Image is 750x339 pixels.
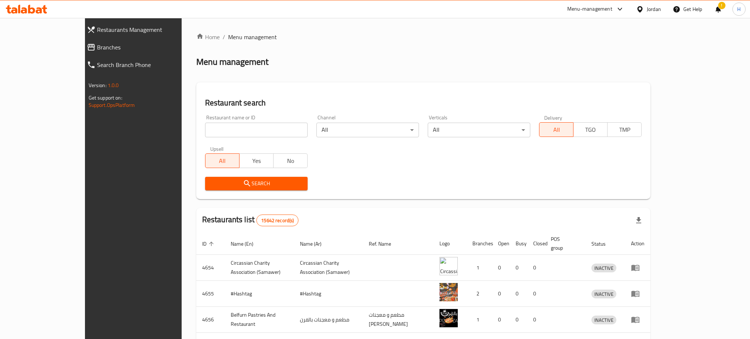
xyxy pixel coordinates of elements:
a: Branches [81,38,210,56]
td: مطعم و معجنات بالفرن [294,307,363,333]
th: Closed [527,232,545,255]
span: Name (En) [231,239,263,248]
td: 4655 [196,281,225,307]
td: مطعم و معجنات [PERSON_NAME] [363,307,433,333]
button: Yes [239,153,274,168]
a: Restaurants Management [81,21,210,38]
li: / [223,33,225,41]
span: Search [211,179,302,188]
th: Open [492,232,510,255]
td: Belfurn Pastries And Restaurant [225,307,294,333]
div: All [316,123,419,137]
span: 15642 record(s) [257,217,298,224]
button: No [273,153,308,168]
td: 2 [467,281,492,307]
div: Menu [631,289,645,298]
td: 4656 [196,307,225,333]
img: ​Circassian ​Charity ​Association​ (Samawer) [439,257,458,275]
h2: Restaurant search [205,97,642,108]
div: Total records count [256,215,298,226]
span: Status [591,239,615,248]
img: Belfurn Pastries And Restaurant [439,309,458,327]
span: Restaurants Management [97,25,204,34]
div: Menu-management [567,5,612,14]
td: 4654 [196,255,225,281]
span: Get support on: [89,93,122,103]
span: ID [202,239,216,248]
span: Search Branch Phone [97,60,204,69]
div: INACTIVE [591,290,616,298]
th: Branches [467,232,492,255]
span: No [276,156,305,166]
div: All [428,123,530,137]
td: 0 [510,281,527,307]
td: 0 [492,255,510,281]
button: All [539,122,573,137]
td: 0 [492,307,510,333]
th: Action [625,232,650,255]
td: #Hashtag [225,281,294,307]
span: Name (Ar) [300,239,331,248]
td: 1 [467,255,492,281]
h2: Restaurants list [202,214,299,226]
span: INACTIVE [591,316,616,324]
span: INACTIVE [591,290,616,298]
span: H [737,5,740,13]
span: Version: [89,81,107,90]
button: Search [205,177,308,190]
a: Support.OpsPlatform [89,100,135,110]
div: Export file [630,212,647,229]
td: 0 [510,307,527,333]
div: Jordan [647,5,661,13]
nav: breadcrumb [196,33,651,41]
button: All [205,153,240,168]
td: 1 [467,307,492,333]
span: 1.0.0 [108,81,119,90]
td: 0 [527,255,545,281]
h2: Menu management [196,56,268,68]
td: ​Circassian ​Charity ​Association​ (Samawer) [294,255,363,281]
span: POS group [551,235,577,252]
div: Menu [631,263,645,272]
span: Branches [97,43,204,52]
a: Search Branch Phone [81,56,210,74]
span: INACTIVE [591,264,616,272]
span: All [208,156,237,166]
label: Upsell [210,146,224,151]
div: INACTIVE [591,316,616,324]
td: 0 [492,281,510,307]
label: Delivery [544,115,562,120]
div: Menu [631,315,645,324]
button: TMP [607,122,642,137]
td: 0 [527,307,545,333]
td: 0 [510,255,527,281]
span: Menu management [228,33,277,41]
img: #Hashtag [439,283,458,301]
input: Search for restaurant name or ID.. [205,123,308,137]
span: All [542,124,571,135]
td: 0 [527,281,545,307]
span: Ref. Name [369,239,401,248]
button: TGO [573,122,608,137]
td: #Hashtag [294,281,363,307]
span: TGO [576,124,605,135]
span: Yes [242,156,271,166]
td: ​Circassian ​Charity ​Association​ (Samawer) [225,255,294,281]
th: Logo [434,232,467,255]
span: TMP [610,124,639,135]
th: Busy [510,232,527,255]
